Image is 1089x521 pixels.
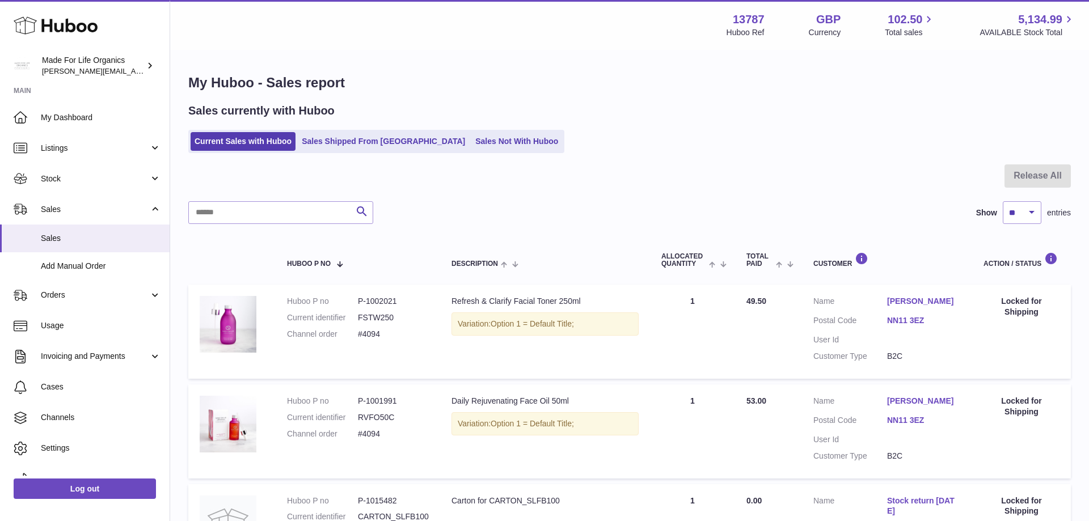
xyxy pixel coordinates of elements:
span: Total sales [885,27,935,38]
dd: #4094 [358,329,429,340]
span: Channels [41,412,161,423]
span: Add Manual Order [41,261,161,272]
a: Log out [14,478,156,499]
a: 102.50 Total sales [885,12,935,38]
a: Stock return [DATE] [887,495,961,517]
span: Stock [41,173,149,184]
span: Usage [41,320,161,331]
td: 1 [650,384,735,478]
dd: P-1002021 [358,296,429,307]
dt: User Id [813,434,887,445]
dt: Postal Code [813,415,887,429]
dt: Huboo P no [287,495,358,506]
dt: Name [813,495,887,520]
span: ALLOCATED Quantity [661,253,706,268]
dd: B2C [887,351,961,362]
a: Current Sales with Huboo [191,132,296,151]
img: refresh-_-clarify-facial-toner-250ml-fstw250-1.jpg [200,296,256,353]
h1: My Huboo - Sales report [188,74,1071,92]
a: Sales Shipped From [GEOGRAPHIC_DATA] [298,132,469,151]
dt: Name [813,296,887,310]
span: Cases [41,382,161,392]
span: Option 1 = Default Title; [491,319,574,328]
label: Show [976,207,997,218]
dt: Customer Type [813,451,887,461]
span: Option 1 = Default Title; [491,419,574,428]
div: Customer [813,252,961,268]
a: NN11 3EZ [887,415,961,426]
dt: User Id [813,334,887,345]
dt: Huboo P no [287,396,358,406]
dt: Name [813,396,887,409]
dt: Channel order [287,329,358,340]
span: [PERSON_NAME][EMAIL_ADDRESS][PERSON_NAME][DOMAIN_NAME] [42,66,288,75]
dt: Huboo P no [287,296,358,307]
a: 5,134.99 AVAILABLE Stock Total [980,12,1075,38]
dt: Customer Type [813,351,887,362]
a: NN11 3EZ [887,315,961,326]
span: 102.50 [888,12,922,27]
span: Settings [41,443,161,454]
span: Total paid [746,253,773,268]
span: Sales [41,233,161,244]
div: Refresh & Clarify Facial Toner 250ml [451,296,639,307]
span: 53.00 [746,396,766,405]
img: daily-rejuvenating-face-oil-50ml-rvfo50c-1.jpg [200,396,256,452]
td: 1 [650,285,735,379]
strong: 13787 [733,12,765,27]
dt: Postal Code [813,315,887,329]
div: Carton for CARTON_SLFB100 [451,495,639,506]
strong: GBP [816,12,841,27]
dt: Channel order [287,429,358,439]
span: 5,134.99 [1018,12,1062,27]
span: Sales [41,204,149,215]
span: Returns [41,473,161,484]
div: Currency [809,27,841,38]
dd: P-1001991 [358,396,429,406]
dd: RVFO50C [358,412,429,423]
div: Huboo Ref [727,27,765,38]
dd: FSTW250 [358,312,429,323]
div: Locked for Shipping [984,296,1060,317]
div: Daily Rejuvenating Face Oil 50ml [451,396,639,406]
span: Orders [41,290,149,300]
span: entries [1047,207,1071,218]
dd: #4094 [358,429,429,439]
a: Sales Not With Huboo [471,132,562,151]
span: Invoicing and Payments [41,351,149,362]
div: Variation: [451,412,639,435]
span: Listings [41,143,149,154]
img: geoff.winwood@madeforlifeorganics.com [14,57,31,74]
div: Locked for Shipping [984,495,1060,517]
div: Action / Status [984,252,1060,268]
span: 49.50 [746,296,766,306]
dd: P-1015482 [358,495,429,506]
a: [PERSON_NAME] [887,296,961,307]
a: [PERSON_NAME] [887,396,961,406]
dd: B2C [887,451,961,461]
span: My Dashboard [41,112,161,123]
dt: Current identifier [287,312,358,323]
span: Description [451,260,498,268]
div: Locked for Shipping [984,396,1060,417]
span: AVAILABLE Stock Total [980,27,1075,38]
dt: Current identifier [287,412,358,423]
div: Made For Life Organics [42,55,144,77]
span: 0.00 [746,496,762,505]
h2: Sales currently with Huboo [188,103,335,118]
span: Huboo P no [287,260,331,268]
div: Variation: [451,312,639,336]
